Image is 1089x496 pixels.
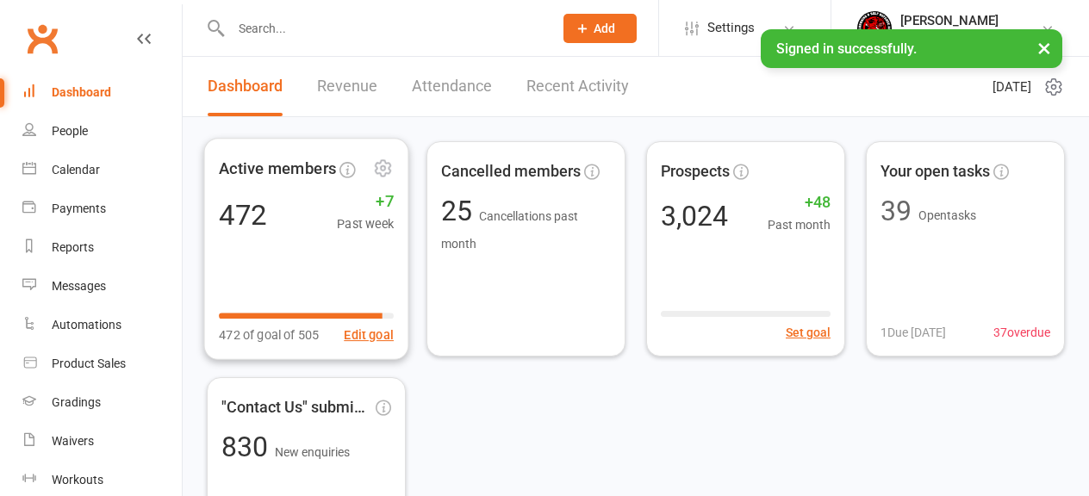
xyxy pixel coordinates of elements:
[881,159,990,184] span: Your open tasks
[441,209,578,251] span: Cancellations past month
[275,445,350,459] span: New enquiries
[776,40,917,57] span: Signed in successfully.
[786,323,831,342] button: Set goal
[52,395,101,409] div: Gradings
[219,201,267,229] div: 472
[22,306,182,344] a: Automations
[900,28,999,44] div: Fife Kickboxing
[337,214,394,234] span: Past week
[594,22,615,35] span: Add
[900,13,999,28] div: [PERSON_NAME]
[661,202,728,230] div: 3,024
[52,85,111,99] div: Dashboard
[441,195,479,227] span: 25
[661,159,730,184] span: Prospects
[22,422,182,461] a: Waivers
[22,228,182,267] a: Reports
[563,14,637,43] button: Add
[1029,29,1060,66] button: ×
[219,156,336,182] span: Active members
[22,151,182,189] a: Calendar
[857,11,892,46] img: thumb_image1552605535.png
[22,344,182,383] a: Product Sales
[22,383,182,422] a: Gradings
[52,434,94,448] div: Waivers
[219,325,319,344] span: 472 of goal of 505
[412,57,492,116] a: Attendance
[52,124,88,138] div: People
[52,240,94,254] div: Reports
[52,163,100,177] div: Calendar
[344,325,394,344] button: Edit goal
[768,215,831,234] span: Past month
[993,323,1050,342] span: 37 overdue
[52,201,106,215] div: Payments
[707,9,755,47] span: Settings
[22,73,182,112] a: Dashboard
[52,473,103,487] div: Workouts
[881,197,912,225] div: 39
[52,356,126,370] div: Product Sales
[337,189,394,214] span: +7
[221,431,275,463] span: 830
[918,208,976,222] span: Open tasks
[226,16,541,40] input: Search...
[317,57,377,116] a: Revenue
[52,318,121,332] div: Automations
[52,279,106,293] div: Messages
[526,57,629,116] a: Recent Activity
[208,57,283,116] a: Dashboard
[221,395,372,420] span: "Contact Us" submissions
[22,189,182,228] a: Payments
[768,190,831,215] span: +48
[21,17,64,60] a: Clubworx
[22,267,182,306] a: Messages
[441,159,581,184] span: Cancelled members
[881,323,946,342] span: 1 Due [DATE]
[993,77,1031,97] span: [DATE]
[22,112,182,151] a: People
